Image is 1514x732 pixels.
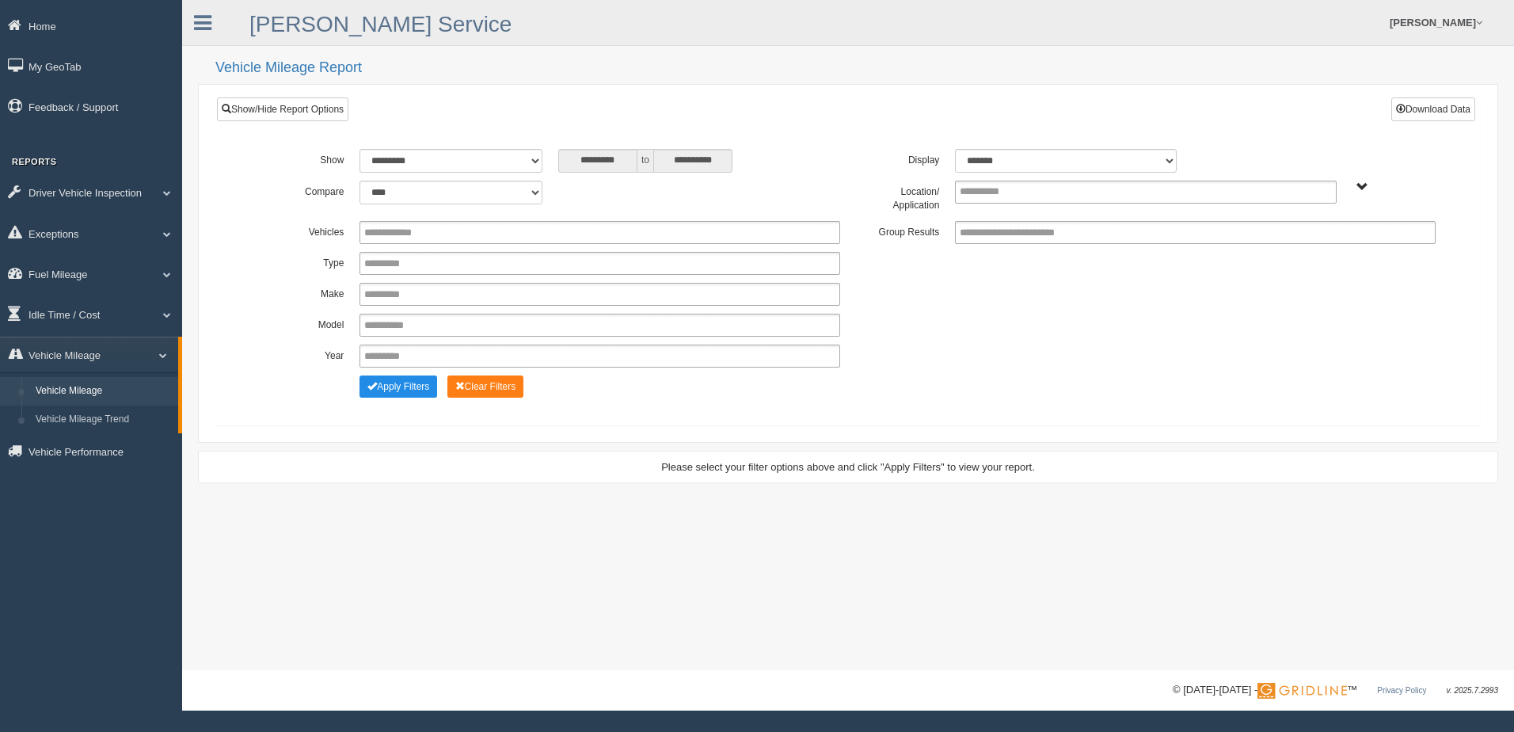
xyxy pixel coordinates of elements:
[253,221,352,240] label: Vehicles
[848,221,947,240] label: Group Results
[253,252,352,271] label: Type
[637,149,653,173] span: to
[1257,683,1347,699] img: Gridline
[1391,97,1475,121] button: Download Data
[249,12,512,36] a: [PERSON_NAME] Service
[29,377,178,406] a: Vehicle Mileage
[253,314,352,333] label: Model
[253,283,352,302] label: Make
[29,406,178,434] a: Vehicle Mileage Trend
[212,459,1484,475] div: Please select your filter options above and click "Apply Filters" to view your report.
[359,376,437,398] button: Change Filter Options
[848,149,947,168] label: Display
[253,181,352,200] label: Compare
[1377,686,1426,695] a: Privacy Policy
[1447,686,1498,695] span: v. 2025.7.2993
[217,97,348,121] a: Show/Hide Report Options
[1173,682,1498,699] div: © [DATE]-[DATE] - ™
[447,376,524,398] button: Change Filter Options
[253,345,352,364] label: Year
[848,181,947,213] label: Location/ Application
[215,60,1498,76] h2: Vehicle Mileage Report
[253,149,352,168] label: Show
